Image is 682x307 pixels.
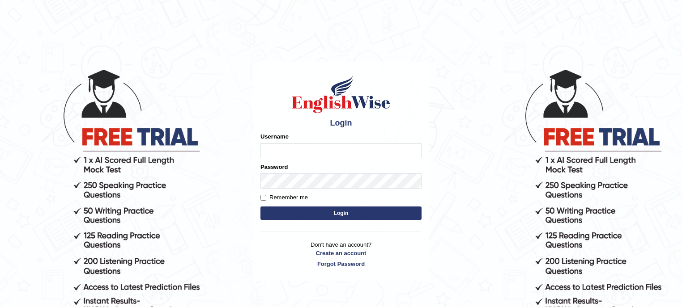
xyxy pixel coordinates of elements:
input: Remember me [260,195,266,201]
a: Forgot Password [260,260,422,268]
a: Create an account [260,249,422,257]
p: Don't have an account? [260,240,422,268]
h4: Login [260,119,422,128]
label: Username [260,132,289,141]
button: Login [260,206,422,220]
label: Password [260,163,288,171]
img: Logo of English Wise sign in for intelligent practice with AI [290,74,392,114]
label: Remember me [260,193,308,202]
